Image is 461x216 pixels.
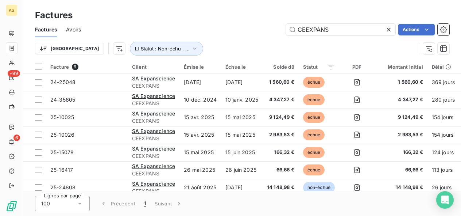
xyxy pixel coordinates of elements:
td: 154 jours [427,109,459,126]
button: [GEOGRAPHIC_DATA] [35,43,104,54]
span: CEEXPANS [132,152,175,160]
span: SA Expanscience [132,110,175,117]
span: 25-10026 [50,132,74,138]
span: échue [303,112,325,123]
div: Délai [432,64,455,70]
input: Rechercher [286,24,395,35]
span: 25-16417 [50,167,73,173]
td: 26 jours [427,179,459,196]
span: SA Expanscience [132,75,175,82]
span: 66,66 € [267,166,294,174]
button: Statut : Non-échu , ... [130,42,203,56]
span: 25-15078 [50,149,74,155]
span: 9 [72,64,78,70]
div: PDF [344,64,370,70]
td: 26 mai 2025 [179,161,221,179]
span: 2 983,53 € [267,131,294,139]
div: Statut [303,64,335,70]
span: SA Expanscience [132,163,175,169]
span: CEEXPANS [132,117,175,125]
span: échue [303,77,325,88]
span: 9 124,49 € [379,114,423,121]
span: Avoirs [66,26,81,33]
td: 10 janv. 2025 [221,91,263,109]
span: 1 560,60 € [379,79,423,86]
button: Actions [398,24,435,35]
div: Solde dû [267,64,294,70]
span: +99 [8,70,20,77]
span: échue [303,147,325,158]
td: 15 mai 2025 [221,126,263,144]
td: 124 jours [427,144,459,161]
span: 24-35605 [50,96,75,103]
td: 280 jours [427,91,459,109]
span: échue [303,94,325,105]
td: 154 jours [427,126,459,144]
span: 24-25048 [50,79,75,85]
span: non-échue [303,182,335,193]
span: 14 148,98 € [267,184,294,191]
span: 1 [144,200,146,207]
span: 4 347,27 € [379,96,423,103]
td: 15 mai 2025 [221,109,263,126]
span: 25-10025 [50,114,74,120]
div: Open Intercom Messenger [436,191,454,209]
td: [DATE] [221,73,263,91]
span: 6 [13,134,20,141]
span: 14 148,98 € [379,184,423,191]
div: Montant initial [379,64,423,70]
span: Factures [35,26,57,33]
span: CEEXPANS [132,187,175,195]
span: CEEXPANS [132,82,175,90]
span: 100 [41,200,50,207]
button: 1 [140,196,150,211]
button: Précédent [96,196,140,211]
div: Client [132,64,175,70]
td: [DATE] [221,179,263,196]
span: 1 560,60 € [267,79,294,86]
span: 9 124,49 € [267,114,294,121]
span: SA Expanscience [132,181,175,187]
td: 26 juin 2025 [221,161,263,179]
td: 15 avr. 2025 [179,126,221,144]
span: CEEXPANS [132,100,175,107]
td: 10 déc. 2024 [179,91,221,109]
div: Émise le [184,64,217,70]
span: CEEXPANS [132,135,175,142]
span: 166,32 € [267,149,294,156]
span: 2 983,53 € [379,131,423,139]
td: 113 jours [427,161,459,179]
span: SA Expanscience [132,128,175,134]
span: échue [303,164,325,175]
td: 15 juin 2025 [221,144,263,161]
span: CEEXPANS [132,170,175,177]
img: Logo LeanPay [6,200,18,212]
td: 15 avr. 2025 [179,109,221,126]
span: SA Expanscience [132,145,175,152]
span: échue [303,129,325,140]
span: 25-24808 [50,184,75,190]
span: 166,32 € [379,149,423,156]
span: SA Expanscience [132,93,175,99]
span: Facture [50,64,69,70]
td: 369 jours [427,73,459,91]
td: 15 mai 2025 [179,144,221,161]
td: [DATE] [179,73,221,91]
span: Statut : Non-échu , ... [141,46,190,52]
td: 21 août 2025 [179,179,221,196]
span: 4 347,27 € [267,96,294,103]
h3: Factures [35,9,73,22]
div: Échue le [225,64,258,70]
span: 66,66 € [379,166,423,174]
div: AS [6,4,18,16]
button: Suivant [150,196,187,211]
